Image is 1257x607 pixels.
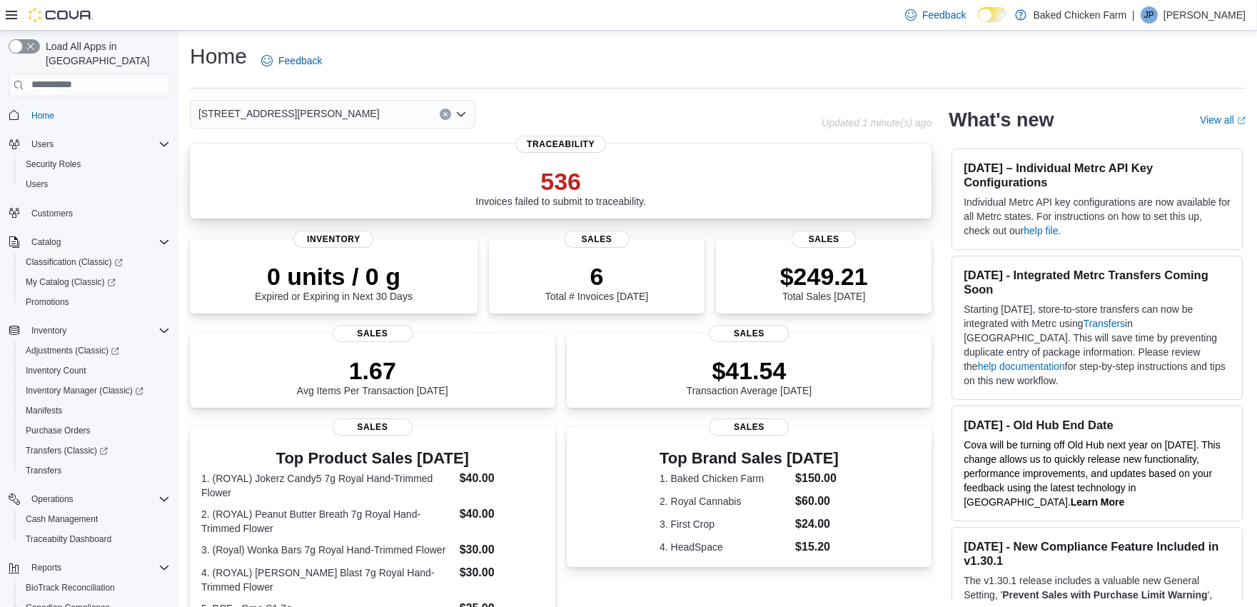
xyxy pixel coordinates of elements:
span: BioTrack Reconciliation [26,582,115,593]
span: Inventory Count [26,365,86,376]
div: Julio Perez [1141,6,1158,24]
h3: Top Product Sales [DATE] [201,450,544,467]
button: Purchase Orders [14,421,176,441]
span: Sales [709,418,789,436]
span: Adjustments (Classic) [26,345,119,356]
a: Transfers (Classic) [14,441,176,461]
span: Catalog [31,236,61,248]
a: Manifests [20,402,68,419]
span: Purchase Orders [26,425,91,436]
span: My Catalog (Classic) [26,276,116,288]
button: BioTrack Reconciliation [14,578,176,598]
a: Home [26,107,60,124]
span: Reports [26,559,170,576]
span: Inventory Manager (Classic) [20,382,170,399]
span: Promotions [20,294,170,311]
a: Inventory Manager (Classic) [20,382,149,399]
button: Clear input [440,109,451,120]
span: Feedback [278,54,322,68]
a: Feedback [899,1,971,29]
a: Promotions [20,294,75,311]
dt: 3. First Crop [660,517,789,531]
a: Classification (Classic) [14,252,176,272]
button: Users [3,134,176,154]
span: My Catalog (Classic) [20,274,170,291]
span: Users [26,179,48,190]
a: Purchase Orders [20,422,96,439]
span: Traceabilty Dashboard [26,533,111,545]
strong: Prevent Sales with Purchase Limit Warning [1002,589,1207,601]
dd: $24.00 [795,516,839,533]
p: Updated 1 minute(s) ago [822,117,932,129]
button: Home [3,105,176,126]
a: Inventory Count [20,362,92,379]
span: Inventory [293,231,373,248]
span: Sales [333,325,413,342]
button: Transfers [14,461,176,481]
svg: External link [1237,116,1246,125]
button: Customers [3,203,176,224]
a: Inventory Manager (Classic) [14,381,176,401]
a: Traceabilty Dashboard [20,531,117,548]
span: [STREET_ADDRESS][PERSON_NAME] [198,105,380,122]
span: Cova will be turning off Old Hub next year on [DATE]. This change allows us to quickly release ne... [964,439,1221,508]
div: Transaction Average [DATE] [687,356,812,396]
div: Avg Items Per Transaction [DATE] [297,356,448,396]
dd: $60.00 [795,493,839,510]
dd: $30.00 [460,541,544,558]
a: Adjustments (Classic) [14,341,176,361]
dt: 2. (ROYAL) Peanut Butter Breath 7g Royal Hand-Trimmed Flower [201,507,454,536]
button: Inventory Count [14,361,176,381]
span: Inventory Manager (Classic) [26,385,143,396]
span: Reports [31,562,61,573]
p: Baked Chicken Farm [1034,6,1127,24]
span: Classification (Classic) [26,256,123,268]
button: Operations [3,489,176,509]
p: $249.21 [780,262,868,291]
div: Total # Invoices [DATE] [545,262,648,302]
span: Purchase Orders [20,422,170,439]
button: Users [26,136,59,153]
a: My Catalog (Classic) [14,272,176,292]
span: Inventory [31,325,66,336]
span: Security Roles [26,159,81,170]
span: Cash Management [20,511,170,528]
span: Sales [333,418,413,436]
span: Transfers [20,462,170,479]
span: Traceability [515,136,606,153]
a: Transfers (Classic) [20,442,113,459]
button: Inventory [26,322,72,339]
p: | [1132,6,1135,24]
a: help file [1024,225,1058,236]
h3: [DATE] - Integrated Metrc Transfers Coming Soon [964,268,1231,296]
dd: $40.00 [460,506,544,523]
span: Manifests [26,405,62,416]
span: Load All Apps in [GEOGRAPHIC_DATA] [40,39,170,68]
a: My Catalog (Classic) [20,274,121,291]
dd: $40.00 [460,470,544,487]
button: Catalog [3,232,176,252]
div: Invoices failed to submit to traceability. [475,167,646,207]
span: Customers [26,204,170,222]
button: Catalog [26,234,66,251]
p: $41.54 [687,356,812,385]
a: View allExternal link [1200,114,1246,126]
a: Cash Management [20,511,104,528]
span: Dark Mode [978,22,979,23]
span: Operations [26,491,170,508]
span: Home [26,106,170,124]
dt: 1. (ROYAL) Jokerz Candy5 7g Royal Hand-Trimmed Flower [201,471,454,500]
button: Traceabilty Dashboard [14,529,176,549]
button: Security Roles [14,154,176,174]
button: Users [14,174,176,194]
p: 6 [545,262,648,291]
button: Operations [26,491,79,508]
div: Total Sales [DATE] [780,262,868,302]
a: help documentation [978,361,1065,372]
span: Home [31,110,54,121]
a: BioTrack Reconciliation [20,579,121,596]
button: Open list of options [455,109,467,120]
dt: 3. (Royal) Wonka Bars 7g Royal Hand-Trimmed Flower [201,543,454,557]
a: Feedback [256,46,328,75]
span: Classification (Classic) [20,254,170,271]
